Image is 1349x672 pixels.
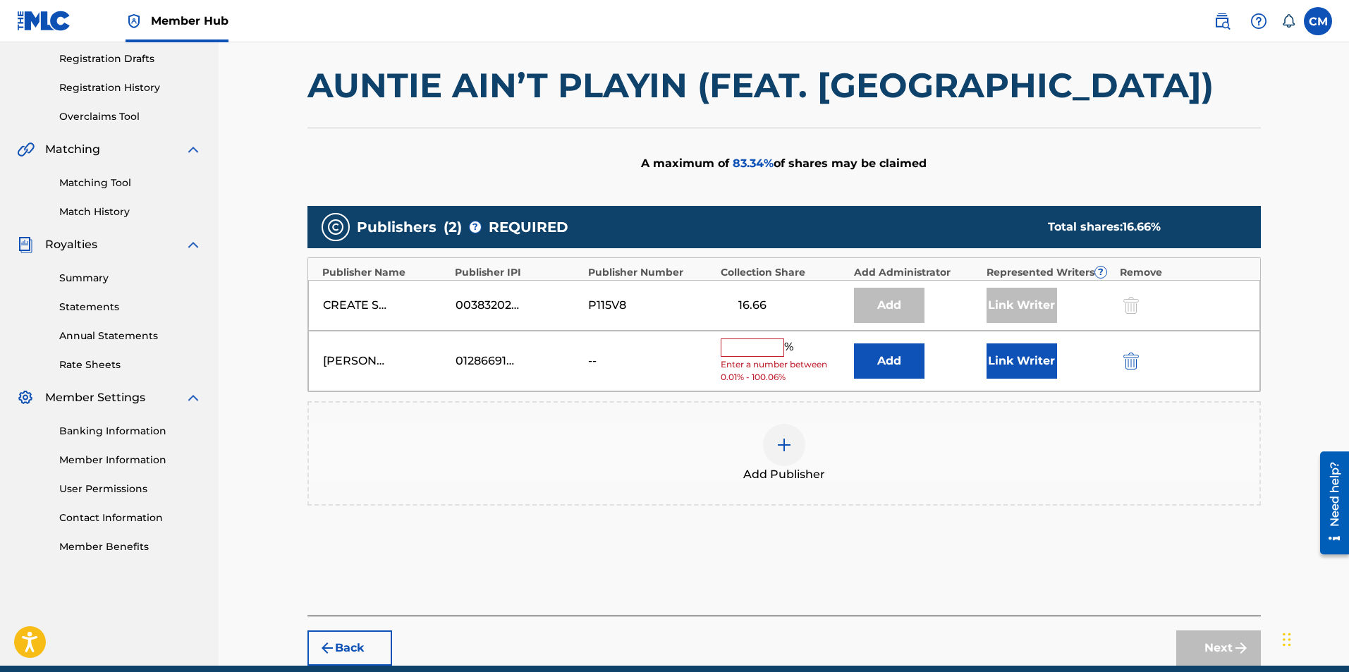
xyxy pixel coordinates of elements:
a: User Permissions [59,482,202,496]
button: Link Writer [987,343,1057,379]
span: Royalties [45,236,97,253]
div: Publisher Name [322,265,448,280]
img: Matching [17,141,35,158]
a: Public Search [1208,7,1236,35]
img: Top Rightsholder [126,13,142,30]
span: % [784,338,797,357]
span: Member Settings [45,389,145,406]
span: ( 2 ) [444,216,462,238]
span: 16.66 % [1123,220,1161,233]
span: ? [1095,267,1106,278]
span: Publishers [357,216,437,238]
span: REQUIRED [489,216,568,238]
span: ? [470,221,481,233]
iframe: Resource Center [1310,446,1349,560]
div: Remove [1120,265,1246,280]
iframe: Chat Widget [1278,604,1349,672]
div: Total shares: [1048,219,1233,236]
a: Statements [59,300,202,314]
div: Publisher Number [588,265,714,280]
button: Back [307,630,392,666]
a: Rate Sheets [59,358,202,372]
div: Publisher IPI [455,265,581,280]
img: 12a2ab48e56ec057fbd8.svg [1123,353,1139,369]
div: Drag [1283,618,1291,661]
img: Royalties [17,236,34,253]
a: Match History [59,204,202,219]
div: A maximum of of shares may be claimed [307,128,1261,199]
img: Member Settings [17,389,34,406]
img: search [1214,13,1231,30]
a: Contact Information [59,511,202,525]
button: Add [854,343,924,379]
div: Collection Share [721,265,847,280]
div: Help [1245,7,1273,35]
a: Member Information [59,453,202,468]
a: Matching Tool [59,176,202,190]
div: User Menu [1304,7,1332,35]
a: Registration History [59,80,202,95]
a: Overclaims Tool [59,109,202,124]
div: Notifications [1281,14,1295,28]
img: expand [185,389,202,406]
span: Add Publisher [743,466,825,483]
img: 7ee5dd4eb1f8a8e3ef2f.svg [319,640,336,656]
img: MLC Logo [17,11,71,31]
img: publishers [327,219,344,236]
h1: AUNTIE AIN’T PLAYIN (FEAT. [GEOGRAPHIC_DATA]) [307,64,1261,106]
a: Annual Statements [59,329,202,343]
div: Add Administrator [854,265,980,280]
span: Matching [45,141,100,158]
a: Registration Drafts [59,51,202,66]
a: Member Benefits [59,539,202,554]
img: add [776,436,793,453]
div: Represented Writers [987,265,1113,280]
img: expand [185,141,202,158]
img: expand [185,236,202,253]
img: help [1250,13,1267,30]
span: Enter a number between 0.01% - 100.06% [721,358,846,384]
a: Summary [59,271,202,286]
a: Banking Information [59,424,202,439]
span: 83.34 % [733,157,774,170]
span: Member Hub [151,13,228,29]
